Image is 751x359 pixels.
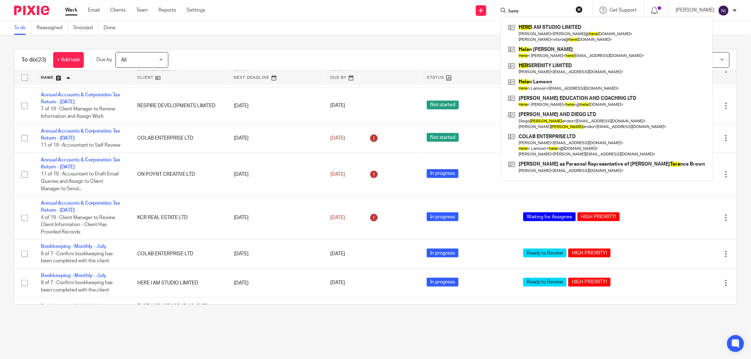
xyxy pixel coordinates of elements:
span: 4 of 19 · Client Manager to Review Client Information - Client Has Provided Records [41,215,115,235]
a: Annual Accounts & Corporation Tax Return - [DATE] [41,129,120,141]
a: Bookkeeping - Monthly - July [41,273,106,278]
button: Clear [576,6,583,13]
td: COLAB ENTERPRISE LTD [130,239,227,268]
a: Done [104,21,121,35]
span: HIGH PRIORITY! [577,212,620,221]
a: Annual Accounts & Corporation Tax Return - [DATE] [41,92,120,104]
h1: To do [21,56,46,64]
p: [PERSON_NAME] [676,7,714,14]
span: Ready to Review [523,249,567,257]
span: 7 of 19 · Client Manager to Review Information and Assign Work [41,107,115,119]
td: [DATE] [227,88,323,124]
img: svg%3E [718,5,729,16]
a: Settings [187,7,205,14]
td: RESPIRE DEVELOPMENTS LIMITED [130,88,227,124]
td: COLAB ENTERPRISE LTD [130,124,227,153]
a: Bookkeeping - Monthly - July [41,244,106,249]
td: EAST AND [GEOGRAPHIC_DATA] (SPARKHILL) LTD [130,297,227,322]
a: Snoozed [73,21,98,35]
span: Not started [427,101,459,109]
span: [DATE] [330,172,345,177]
td: KCR REAL ESTATE LTD [130,196,227,239]
span: 6 of 7 · Confirm bookkeeping has been completed with the client [41,281,113,293]
td: [DATE] [227,124,323,153]
span: Get Support [609,8,637,13]
a: Clients [110,7,126,14]
span: 11 of 19 · Accountant to Self Review [41,143,120,148]
span: Not started [427,133,459,142]
img: Pixie [14,6,49,15]
span: HIGH PRIORITY! [568,278,611,287]
a: Reassigned [37,21,68,35]
a: Team [136,7,148,14]
span: 6 of 7 · Confirm bookkeeping has been completed with the client [41,251,113,264]
td: [DATE] [227,239,323,268]
a: Email [88,7,100,14]
span: In progress [427,249,458,257]
span: (23) [36,57,46,63]
p: Due by [96,56,112,63]
span: 11 of 19 · Accountant to Draft Email Queries and Assign to Client Manager to Send... [41,172,119,191]
span: [DATE] [330,281,345,286]
span: Waiting for Assignee [523,212,576,221]
td: HERE I AM STUDIO LIMITED [130,268,227,297]
a: + Add task [53,52,84,68]
span: In progress [427,169,458,178]
td: ON POYNT CREATIVE LTD [130,153,227,196]
span: Ready to Review [523,278,567,287]
a: Annual Accounts & Corporation Tax Return - [DATE] [41,201,120,213]
td: [DATE] [227,153,323,196]
span: [DATE] [330,103,345,108]
span: In progress [427,278,458,287]
span: All [121,58,126,63]
input: Search [508,8,571,15]
a: To do [14,21,31,35]
td: [DATE] [227,196,323,239]
a: Reports [158,7,176,14]
td: [DATE] [227,297,323,322]
span: HIGH PRIORITY! [568,249,611,257]
a: Bookkeeping - Monthly - July [41,304,106,309]
span: [DATE] [330,136,345,141]
span: [DATE] [330,215,345,220]
span: [DATE] [330,251,345,256]
a: Annual Accounts & Corporation Tax Return - [DATE] [41,158,120,169]
td: [DATE] [227,268,323,297]
span: In progress [427,212,458,221]
a: Work [65,7,77,14]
